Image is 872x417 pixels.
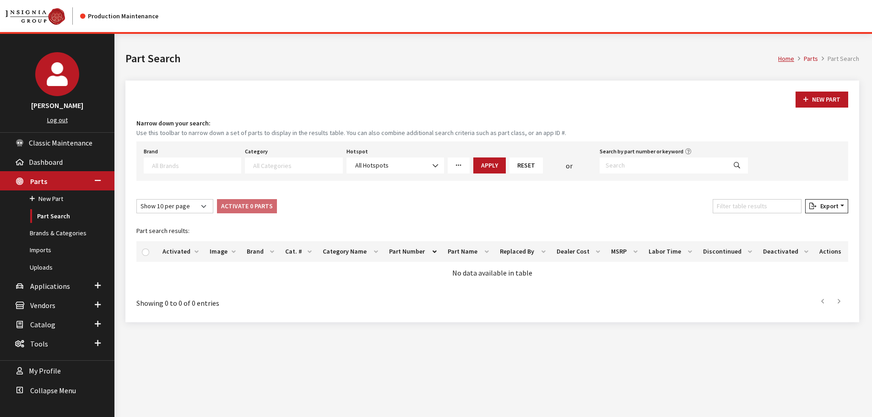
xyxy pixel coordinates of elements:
[643,241,698,262] th: Labor Time: activate to sort column ascending
[352,161,438,170] span: All Hotspots
[509,157,543,173] button: Reset
[253,161,342,169] textarea: Search
[726,157,748,173] button: Search
[600,157,726,173] input: Search
[144,147,158,156] label: Brand
[5,8,65,25] img: Catalog Maintenance
[778,54,794,63] a: Home
[817,202,839,210] span: Export
[713,199,802,213] input: Filter table results
[245,147,268,156] label: Category
[30,339,48,348] span: Tools
[157,241,204,262] th: Activated: activate to sort column ascending
[9,100,105,111] h3: [PERSON_NAME]
[551,241,606,262] th: Dealer Cost: activate to sort column ascending
[796,92,848,108] button: New Part
[152,161,241,169] textarea: Search
[280,241,317,262] th: Cat. #: activate to sort column ascending
[384,241,442,262] th: Part Number: activate to sort column descending
[29,138,92,147] span: Classic Maintenance
[543,160,596,171] div: or
[136,221,848,241] caption: Part search results:
[30,282,70,291] span: Applications
[814,241,848,262] th: Actions
[204,241,241,262] th: Image: activate to sort column ascending
[29,367,61,376] span: My Profile
[698,241,758,262] th: Discontinued: activate to sort column ascending
[47,116,68,124] a: Log out
[347,157,444,173] span: All Hotspots
[241,241,280,262] th: Brand: activate to sort column ascending
[600,147,683,156] label: Search by part number or keyword
[448,157,470,173] a: More Filters
[136,128,848,138] small: Use this toolbar to narrow down a set of parts to display in the results table. You can also comb...
[30,320,55,329] span: Catalog
[29,157,63,167] span: Dashboard
[80,11,158,21] div: Production Maintenance
[473,157,506,173] button: Apply
[125,50,778,67] h1: Part Search
[794,54,818,64] li: Parts
[818,54,859,64] li: Part Search
[442,241,494,262] th: Part Name: activate to sort column ascending
[144,157,241,173] span: Select a Brand
[347,147,368,156] label: Hotspot
[30,386,76,395] span: Collapse Menu
[136,119,848,128] h4: Narrow down your search:
[355,161,389,169] span: All Hotspots
[317,241,384,262] th: Category Name: activate to sort column ascending
[245,157,342,173] span: Select a Category
[494,241,551,262] th: Replaced By: activate to sort column ascending
[30,301,55,310] span: Vendors
[805,199,848,213] button: Export
[35,52,79,96] img: Cheyenne Dorton
[30,177,47,186] span: Parts
[136,262,848,284] td: No data available in table
[136,291,427,309] div: Showing 0 to 0 of 0 entries
[606,241,644,262] th: MSRP: activate to sort column ascending
[5,7,80,25] a: Insignia Group logo
[758,241,814,262] th: Deactivated: activate to sort column ascending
